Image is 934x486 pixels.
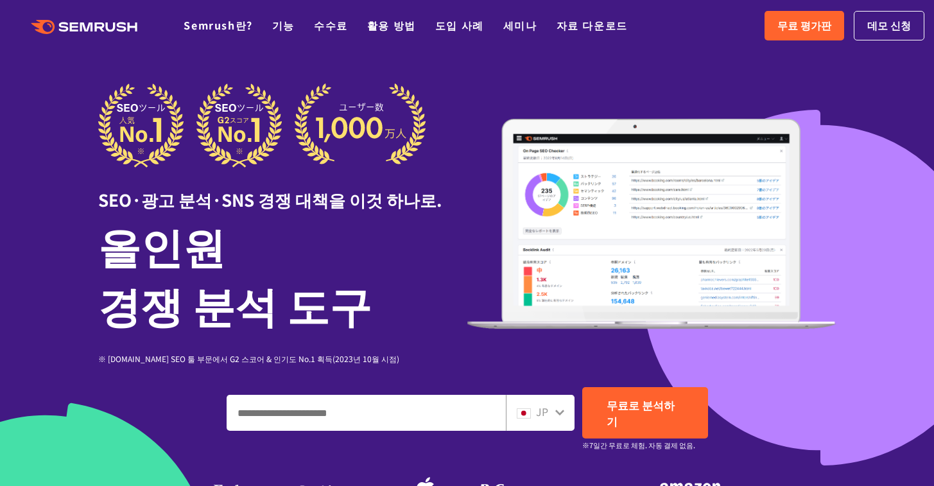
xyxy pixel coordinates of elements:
input: 도메인, 키워드 또는 URL을 입력하세요. [227,395,505,430]
font: 무료로 분석하기 [607,397,675,429]
a: 수수료 [314,17,348,33]
a: Semrush란? [184,17,252,33]
a: 무료 평가판 [765,11,844,40]
font: 올인원 [98,214,225,275]
font: JP [536,404,548,419]
a: 기능 [272,17,295,33]
font: ※ [DOMAIN_NAME] SEO 툴 부문에서 G2 스코어 & 인기도 No.1 획득(2023년 10월 시점) [98,353,399,364]
a: 무료로 분석하기 [582,387,708,438]
a: 데모 신청 [854,11,924,40]
a: 도입 사례 [435,17,484,33]
font: 경쟁 분석 도구 [98,273,372,334]
font: SEO·광고 분석·SNS 경쟁 대책을 이것 하나로. [98,187,442,211]
font: 무료 평가판 [777,17,831,33]
a: 자료 다운로드 [557,17,628,33]
font: 데모 신청 [867,17,911,33]
a: 세미나 [503,17,537,33]
font: ※7일간 무료로 체험. 자동 결제 없음. [582,440,695,450]
a: 활용 방법 [367,17,416,33]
